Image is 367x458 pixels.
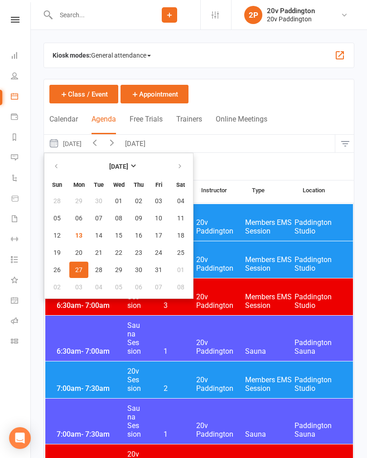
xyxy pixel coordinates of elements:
[53,232,61,239] span: 12
[201,187,252,193] span: Instructor
[53,197,61,205] span: 28
[113,181,125,188] small: Wednesday
[130,115,163,134] button: Free Trials
[127,404,142,439] span: Sauna Session
[295,218,344,235] span: Paddington Studio
[11,271,31,291] a: What's New
[94,181,104,188] small: Tuesday
[129,244,148,261] button: 23
[149,262,168,278] button: 31
[155,232,162,239] span: 17
[196,255,246,273] span: 20v Paddington
[135,197,142,205] span: 02
[135,266,142,273] span: 30
[295,421,344,439] span: Paddington Sauna
[245,430,295,439] span: Sauna
[54,301,127,310] span: 6:30am
[11,87,31,107] a: Calendar
[142,430,189,439] span: 1
[245,292,295,310] span: Members EMS Session
[127,367,142,393] span: 20v Session
[177,214,184,222] span: 11
[127,321,142,356] span: Sauna Session
[149,279,168,295] button: 07
[53,9,139,21] input: Search...
[89,193,108,209] button: 30
[69,227,88,244] button: 13
[155,283,162,291] span: 07
[53,283,61,291] span: 02
[295,338,344,356] span: Paddington Sauna
[115,197,122,205] span: 01
[295,255,344,273] span: Paddington Studio
[155,214,162,222] span: 10
[45,262,68,278] button: 26
[135,232,142,239] span: 16
[89,244,108,261] button: 21
[69,244,88,261] button: 20
[69,210,88,226] button: 06
[245,347,295,356] span: Sauna
[115,249,122,256] span: 22
[91,48,151,63] span: General attendance
[267,15,315,23] div: 20v Paddington
[45,193,68,209] button: 28
[245,218,295,235] span: Members EMS Session
[73,181,85,188] small: Monday
[54,347,127,356] span: 6:30am
[75,283,82,291] span: 03
[149,227,168,244] button: 17
[115,266,122,273] span: 29
[69,193,88,209] button: 29
[75,266,82,273] span: 27
[9,427,31,449] div: Open Intercom Messenger
[129,193,148,209] button: 02
[45,279,68,295] button: 02
[155,266,162,273] span: 31
[11,46,31,67] a: Dashboard
[129,227,148,244] button: 16
[177,197,184,205] span: 04
[75,232,82,239] span: 13
[115,232,122,239] span: 15
[142,347,189,356] span: 1
[129,279,148,295] button: 06
[244,6,262,24] div: 2P
[109,227,128,244] button: 15
[196,218,246,235] span: 20v Paddington
[109,244,128,261] button: 22
[109,279,128,295] button: 05
[44,135,86,152] button: [DATE]
[142,301,189,310] span: 3
[11,189,31,210] a: Product Sales
[129,210,148,226] button: 09
[49,115,78,134] button: Calendar
[121,85,188,103] button: Appointment
[53,52,91,59] strong: Kiosk modes:
[177,249,184,256] span: 25
[95,266,102,273] span: 28
[95,232,102,239] span: 14
[155,249,162,256] span: 24
[89,279,108,295] button: 04
[176,181,185,188] small: Saturday
[135,249,142,256] span: 23
[75,214,82,222] span: 06
[155,181,162,188] small: Friday
[89,262,108,278] button: 28
[169,210,192,226] button: 11
[11,312,31,332] a: Roll call kiosk mode
[169,227,192,244] button: 18
[295,292,344,310] span: Paddington Studio
[303,187,353,193] span: Location
[196,292,246,310] span: 20v Paddington
[89,227,108,244] button: 14
[149,210,168,226] button: 10
[196,338,246,356] span: 20v Paddington
[53,214,61,222] span: 05
[121,135,152,152] button: [DATE]
[245,255,295,273] span: Members EMS Session
[109,262,128,278] button: 29
[135,283,142,291] span: 06
[95,283,102,291] span: 04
